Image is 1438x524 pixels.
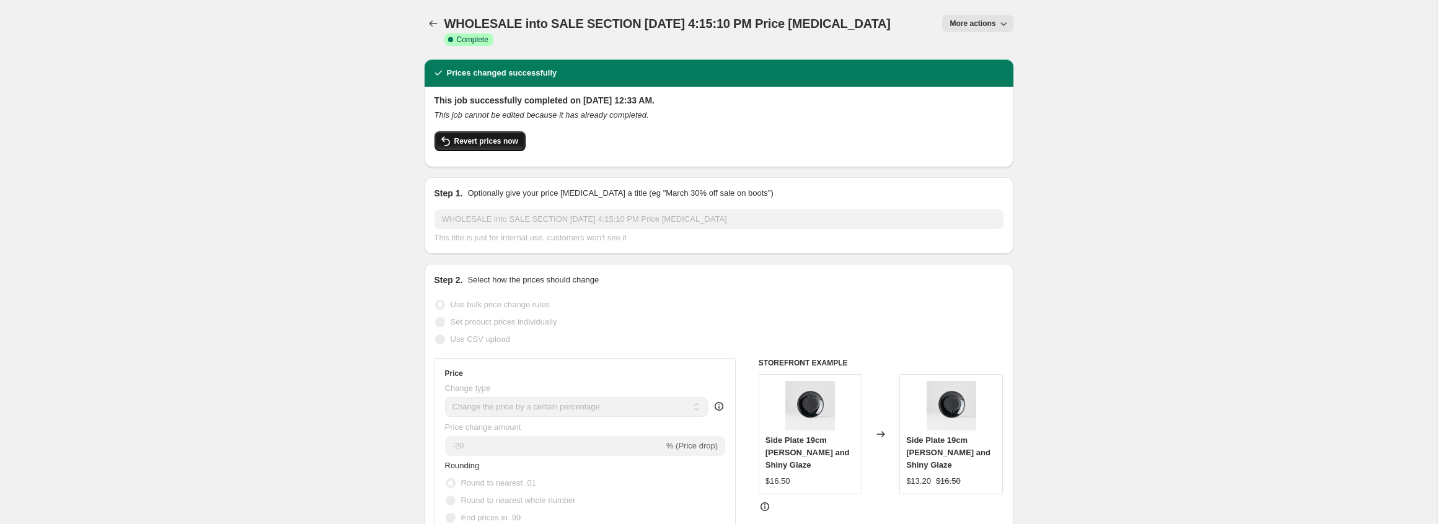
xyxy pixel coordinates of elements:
[906,475,931,487] div: $13.20
[445,422,521,432] span: Price change amount
[461,496,576,505] span: Round to nearest whole number
[906,435,990,469] span: Side Plate 19cm [PERSON_NAME] and Shiny Glaze
[666,441,718,450] span: % (Price drop)
[434,110,649,120] i: This job cannot be edited because it has already completed.
[942,15,1013,32] button: More actions
[447,67,557,79] h2: Prices changed successfully
[445,383,491,393] span: Change type
[713,400,725,413] div: help
[457,35,488,45] span: Complete
[467,274,599,286] p: Select how the prices should change
[927,381,976,430] img: c3744side-800px_80x.jpg
[444,17,891,30] span: WHOLESALE into SALE SECTION [DATE] 4:15:10 PM Price [MEDICAL_DATA]
[950,19,995,28] span: More actions
[451,317,557,326] span: Set product prices individually
[445,369,463,378] h3: Price
[425,15,442,32] button: Price change jobs
[451,334,510,344] span: Use CSV upload
[451,300,550,309] span: Use bulk price change rules
[467,187,773,199] p: Optionally give your price [MEDICAL_DATA] a title (eg "March 30% off sale on boots")
[434,131,526,151] button: Revert prices now
[445,461,480,470] span: Rounding
[785,381,835,430] img: c3744side-800px_80x.jpg
[765,475,790,487] div: $16.50
[434,94,1004,107] h2: This job successfully completed on [DATE] 12:33 AM.
[936,475,961,487] strike: $16.50
[461,513,521,522] span: End prices in .99
[434,233,627,242] span: This title is just for internal use, customers won't see it
[454,136,518,146] span: Revert prices now
[434,209,1004,229] input: 30% off holiday sale
[445,436,664,456] input: -15
[434,187,463,199] h2: Step 1.
[765,435,850,469] span: Side Plate 19cm [PERSON_NAME] and Shiny Glaze
[759,358,1004,368] h6: STOREFRONT EXAMPLE
[461,478,536,487] span: Round to nearest .01
[434,274,463,286] h2: Step 2.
